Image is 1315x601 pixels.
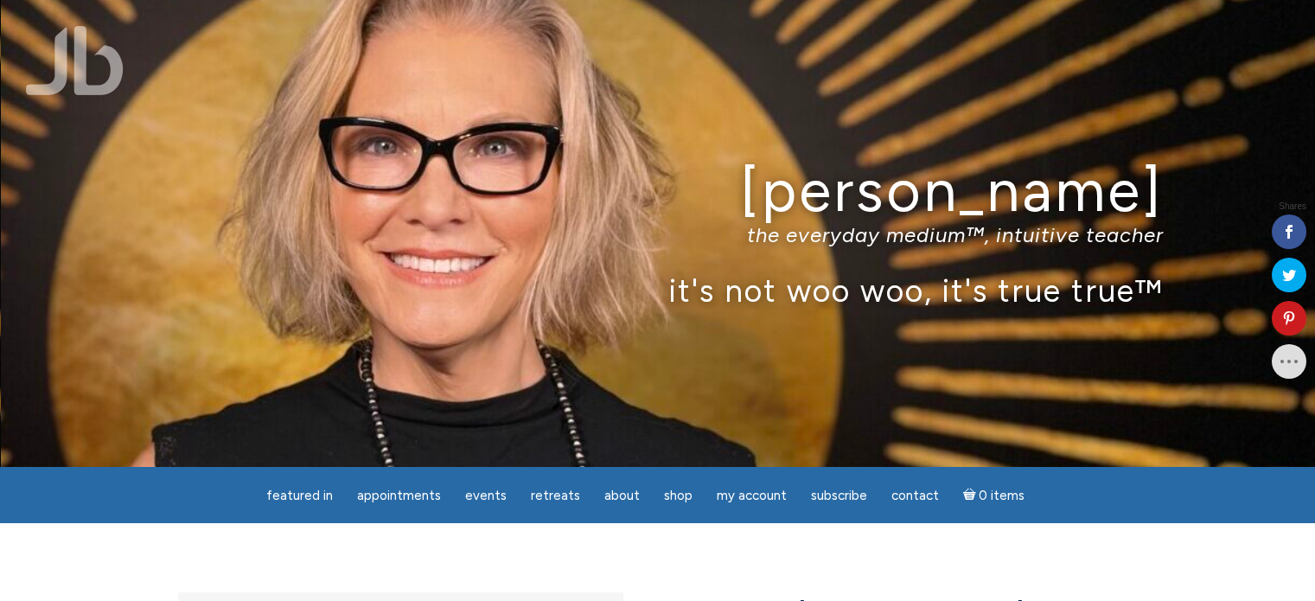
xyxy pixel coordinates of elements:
[26,26,124,95] img: Jamie Butler. The Everyday Medium
[604,488,640,503] span: About
[1279,202,1306,211] span: Shares
[717,488,787,503] span: My Account
[465,488,507,503] span: Events
[891,488,939,503] span: Contact
[152,222,1164,247] p: the everyday medium™, intuitive teacher
[979,489,1025,502] span: 0 items
[801,479,878,513] a: Subscribe
[531,488,580,503] span: Retreats
[455,479,517,513] a: Events
[520,479,590,513] a: Retreats
[811,488,867,503] span: Subscribe
[357,488,441,503] span: Appointments
[654,479,703,513] a: Shop
[256,479,343,513] a: featured in
[881,479,949,513] a: Contact
[152,272,1164,309] p: it's not woo woo, it's true true™
[347,479,451,513] a: Appointments
[664,488,693,503] span: Shop
[152,158,1164,223] h1: [PERSON_NAME]
[953,477,1036,513] a: Cart0 items
[266,488,333,503] span: featured in
[706,479,797,513] a: My Account
[594,479,650,513] a: About
[963,488,980,503] i: Cart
